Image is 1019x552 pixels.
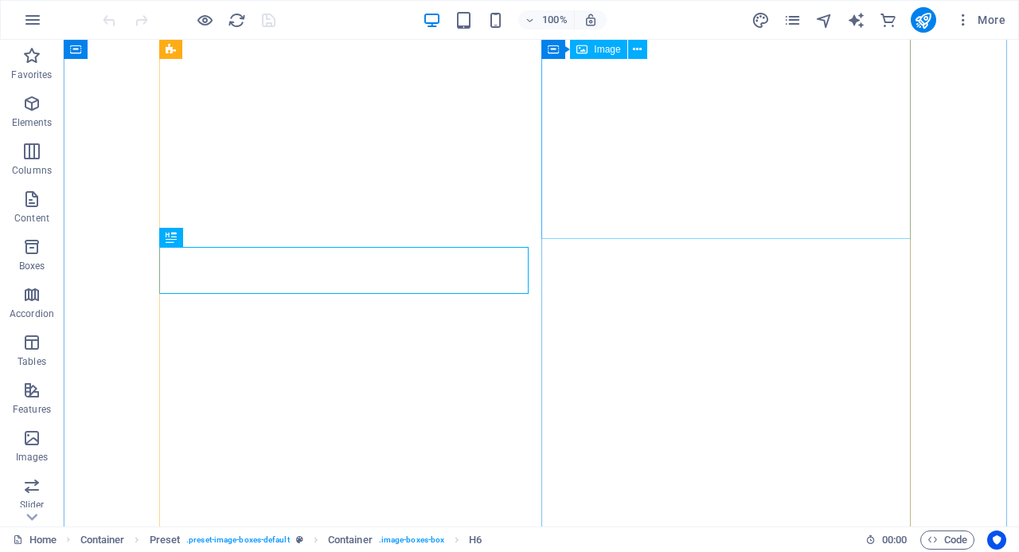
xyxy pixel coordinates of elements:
span: Click to select. Double-click to edit [469,530,482,550]
button: Usercentrics [987,530,1006,550]
button: pages [783,10,802,29]
p: Boxes [19,260,45,272]
i: AI Writer [847,11,865,29]
span: Click to select. Double-click to edit [150,530,181,550]
i: Pages (Ctrl+Alt+S) [783,11,802,29]
span: Code [927,530,967,550]
button: text_generator [847,10,866,29]
p: Accordion [10,307,54,320]
span: : [893,534,896,546]
button: navigator [815,10,834,29]
button: More [949,7,1012,33]
nav: breadcrumb [80,530,482,550]
span: Click to select. Double-click to edit [328,530,373,550]
span: . preset-image-boxes-default [186,530,290,550]
span: 00 00 [882,530,907,550]
span: Click to select. Double-click to edit [80,530,125,550]
button: publish [911,7,936,33]
button: design [752,10,771,29]
button: reload [227,10,246,29]
span: More [955,12,1005,28]
p: Favorites [11,69,52,81]
button: Code [920,530,974,550]
i: On resize automatically adjust zoom level to fit chosen device. [584,13,598,27]
i: Publish [914,11,932,29]
p: Tables [18,355,46,368]
button: 100% [518,10,575,29]
i: Reload page [228,11,246,29]
button: commerce [879,10,898,29]
a: Click to cancel selection. Double-click to open Pages [13,530,57,550]
h6: Session time [865,530,908,550]
i: Commerce [879,11,897,29]
p: Elements [12,116,53,129]
h6: 100% [542,10,568,29]
button: Click here to leave preview mode and continue editing [195,10,214,29]
p: Features [13,403,51,416]
span: Image [594,45,620,54]
span: . image-boxes-box [379,530,445,550]
i: Design (Ctrl+Alt+Y) [752,11,770,29]
p: Columns [12,164,52,177]
i: This element is a customizable preset [296,535,303,544]
p: Content [14,212,49,225]
p: Images [16,451,49,464]
p: Slider [20,499,45,511]
i: Navigator [815,11,834,29]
